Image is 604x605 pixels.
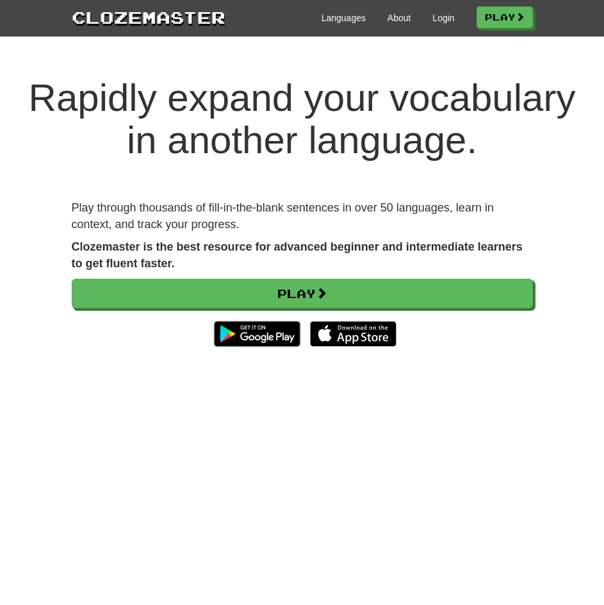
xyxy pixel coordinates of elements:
[310,321,396,347] img: Download_on_the_App_Store_Badge_US-UK_135x40-25178aeef6eb6b83b96f5f2d004eda3bffbb37122de64afbaef7...
[72,5,225,29] a: Clozemaster
[432,12,454,24] a: Login
[388,12,411,24] a: About
[72,240,523,270] strong: Clozemaster is the best resource for advanced beginner and intermediate learners to get fluent fa...
[72,200,533,233] p: Play through thousands of fill-in-the-blank sentences in over 50 languages, learn in context, and...
[72,279,533,308] a: Play
[477,6,533,28] a: Play
[322,12,366,24] a: Languages
[208,315,307,353] img: Get it on Google Play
